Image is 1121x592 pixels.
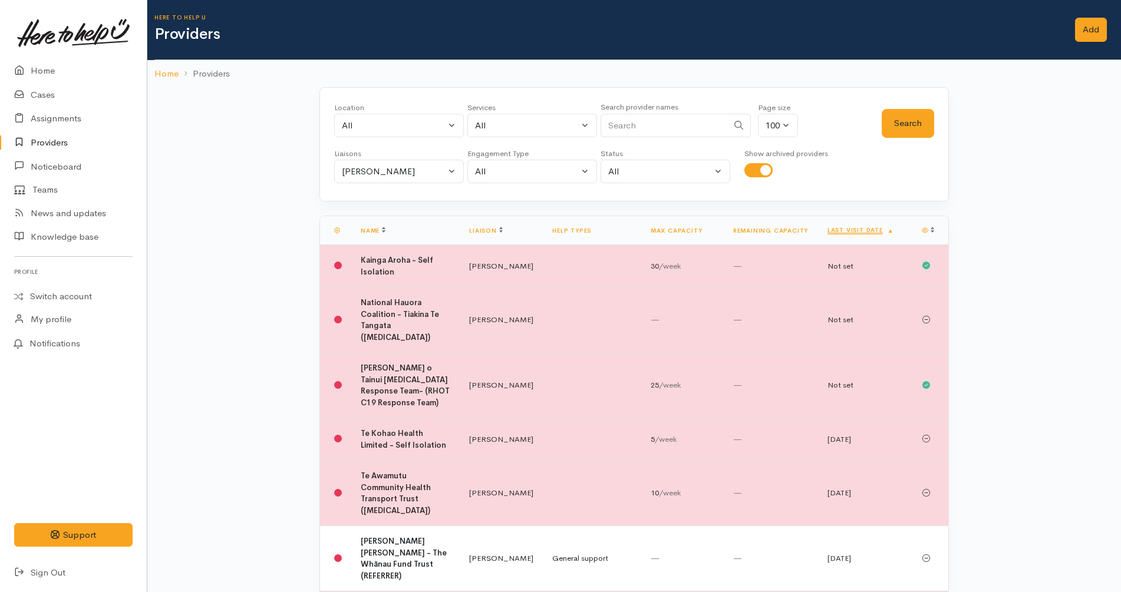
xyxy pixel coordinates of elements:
div: 25 [651,379,714,391]
a: Help types [552,227,591,234]
a: Liaison [469,227,503,234]
div: 30 [651,260,714,272]
h6: Profile [14,264,133,280]
div: Show archived providers [744,148,828,160]
input: Search [601,114,728,138]
a: Max capacity [651,227,703,234]
button: Katarina Daly [334,160,464,184]
span: — [651,553,660,563]
td: [PERSON_NAME] [460,526,543,591]
td: [PERSON_NAME] [460,245,543,287]
td: [DATE] [818,418,912,461]
b: Kainga Aroha - Self Isolation [361,255,433,277]
span: /week [655,434,677,444]
h1: Providers [154,26,1061,43]
td: Not set [818,353,912,418]
span: — [733,488,742,498]
td: [PERSON_NAME] [460,353,543,418]
span: — [733,553,742,563]
td: General support [543,526,641,591]
td: [PERSON_NAME] [460,418,543,461]
div: All [475,119,579,133]
button: Search [882,109,934,138]
td: Not set [818,245,912,287]
button: All [334,114,464,138]
div: Engagement Type [467,148,597,160]
div: 5 [651,434,714,445]
a: Home [154,67,179,81]
div: Liaisons [334,148,464,160]
button: Support [14,523,133,547]
div: All [342,119,446,133]
div: [PERSON_NAME] [342,165,446,178]
b: Te Awamutu Community Health Transport Trust ([MEDICAL_DATA]) [361,471,431,515]
button: All [467,160,597,184]
b: [PERSON_NAME] o Tainui [MEDICAL_DATA] Response Team- (RHOT C19 Response Team) [361,363,450,408]
span: /week [659,380,681,390]
td: [DATE] [818,461,912,526]
nav: breadcrumb [147,60,1121,88]
a: Name [361,227,385,234]
li: Providers [179,67,230,81]
div: Page size [758,102,798,114]
a: Add [1075,18,1107,42]
b: [PERSON_NAME] [PERSON_NAME] - The Whānau Fund Trust (REFERRER) [361,536,447,581]
span: — [651,315,660,325]
td: [PERSON_NAME] [460,461,543,526]
div: Status [601,148,730,160]
a: Last visit date [827,226,894,234]
span: /week [659,488,681,498]
a: Remaining capacity [733,227,808,234]
button: All [601,160,730,184]
h6: Here to help u [154,14,1061,21]
b: Te Kohao Health Limited - Self Isolation [361,428,446,450]
td: Not set [818,287,912,353]
div: Location [334,102,464,114]
div: All [608,165,712,178]
b: National Hauora Coalition - Tiakina Te Tangata ([MEDICAL_DATA]) [361,297,439,342]
td: [DATE] [818,526,912,591]
div: 10 [651,487,714,499]
small: Search provider names [601,102,678,112]
span: /week [659,261,681,271]
div: 100 [766,119,780,133]
td: [PERSON_NAME] [460,287,543,353]
span: — [733,434,742,444]
button: All [467,114,597,138]
span: — [733,315,742,325]
div: Services [467,102,597,114]
span: — [733,261,742,271]
span: — [733,380,742,390]
div: All [475,165,579,178]
button: 100 [758,114,798,138]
